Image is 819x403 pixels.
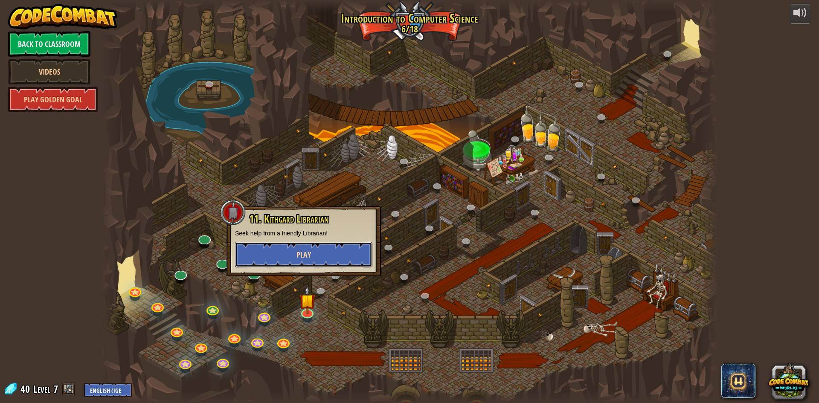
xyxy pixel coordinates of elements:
span: Play [296,249,311,260]
button: Play [235,242,372,267]
span: 7 [53,382,58,396]
span: 11. Kithgard Librarian [249,212,329,226]
a: Back to Classroom [8,31,90,57]
a: Play Golden Goal [8,87,98,112]
img: level-banner-started.png [299,286,316,314]
span: 40 [20,382,32,396]
img: CodeCombat - Learn how to code by playing a game [8,4,117,29]
button: Adjust volume [790,4,811,24]
a: Videos [8,59,90,84]
span: Level [33,382,50,396]
p: Seek help from a friendly Librarian! [235,229,372,238]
